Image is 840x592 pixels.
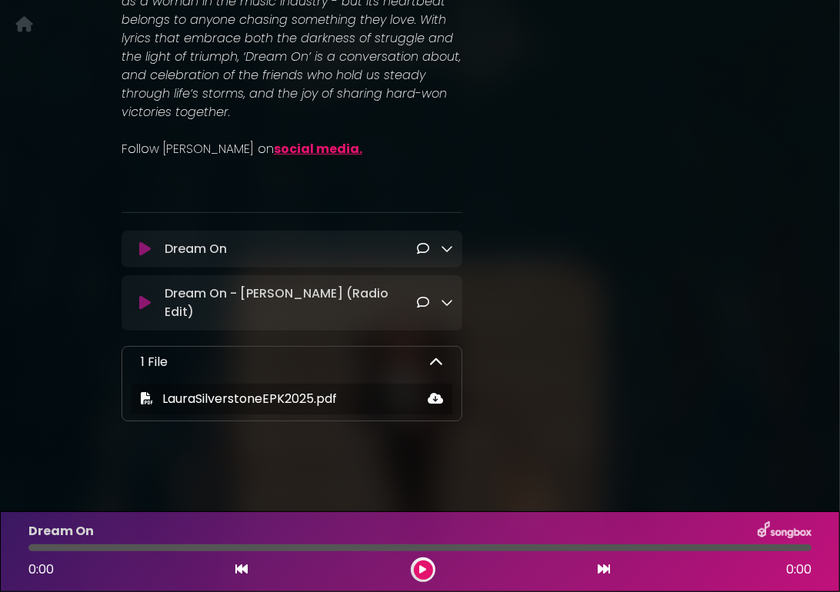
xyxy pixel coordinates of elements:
p: Dream On - [PERSON_NAME] (Radio Edit) [165,284,417,321]
p: Dream On [165,240,228,258]
p: Follow [PERSON_NAME] on [122,140,462,158]
span: LauraSilverstoneEPK2025.pdf [162,390,337,407]
a: social media. [274,140,362,158]
p: 1 File [141,353,168,371]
